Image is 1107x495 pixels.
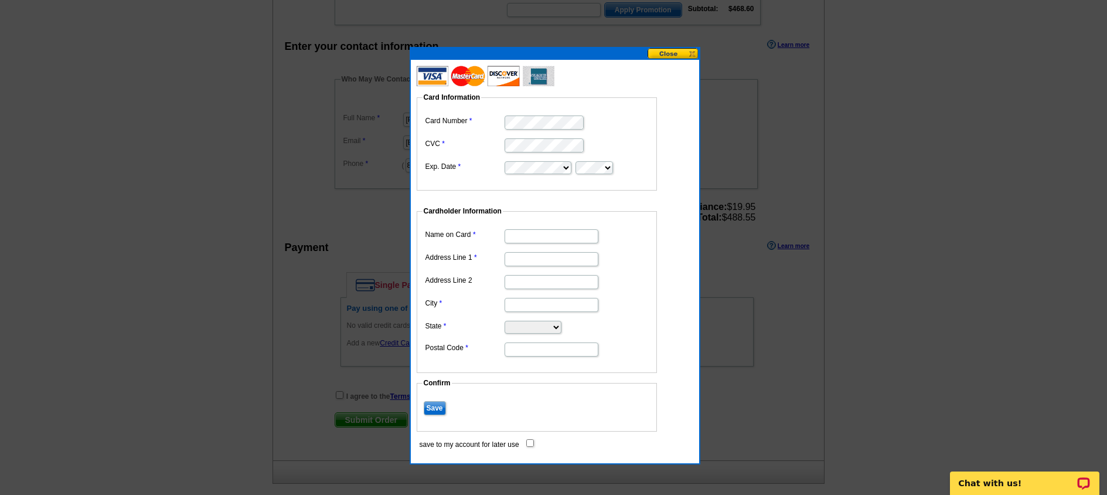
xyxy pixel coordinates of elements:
label: Postal Code [425,343,503,353]
legend: Card Information [423,92,482,103]
label: save to my account for later use [420,439,519,450]
legend: Confirm [423,378,452,388]
img: acceptedCards.gif [417,66,554,86]
legend: Cardholder Information [423,206,503,216]
iframe: LiveChat chat widget [942,458,1107,495]
input: Save [424,401,446,415]
label: Address Line 1 [425,252,503,263]
label: City [425,298,503,308]
label: CVC [425,138,503,149]
label: Card Number [425,116,503,126]
label: Address Line 2 [425,275,503,286]
label: Name on Card [425,229,503,240]
label: State [425,321,503,331]
label: Exp. Date [425,161,503,172]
